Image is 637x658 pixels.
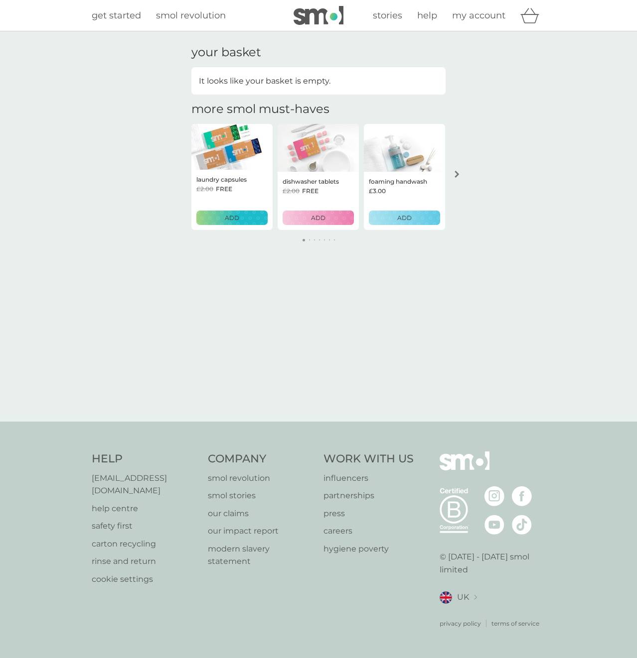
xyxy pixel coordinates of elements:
button: ADD [196,211,268,225]
a: cookie settings [92,573,198,586]
img: visit the smol Instagram page [484,486,504,506]
p: dishwasher tablets [283,177,339,186]
p: ADD [311,213,325,222]
a: hygiene poverty [323,543,414,555]
a: modern slavery statement [208,543,314,568]
button: ADD [369,211,440,225]
a: terms of service [491,619,539,628]
a: partnerships [323,489,414,502]
h4: Company [208,451,314,467]
a: influencers [323,472,414,485]
div: basket [520,5,545,25]
p: laundry capsules [196,175,247,184]
a: our impact report [208,525,314,538]
a: [EMAIL_ADDRESS][DOMAIN_NAME] [92,472,198,497]
span: £3.00 [369,186,386,196]
span: stories [373,10,402,21]
span: my account [452,10,505,21]
span: FREE [302,186,318,196]
span: £2.00 [196,184,213,194]
img: smol [294,6,343,25]
a: our claims [208,507,314,520]
img: visit the smol Youtube page [484,515,504,535]
p: foaming handwash [369,177,427,186]
span: FREE [216,184,232,194]
a: privacy policy [440,619,481,628]
img: select a new location [474,595,477,600]
img: smol [440,451,489,485]
h4: Help [92,451,198,467]
a: help centre [92,502,198,515]
a: careers [323,525,414,538]
a: smol stories [208,489,314,502]
a: press [323,507,414,520]
button: ADD [283,211,354,225]
img: visit the smol Tiktok page [512,515,532,535]
span: help [417,10,437,21]
a: rinse and return [92,555,198,568]
a: smol revolution [208,472,314,485]
a: smol revolution [156,8,226,23]
p: ADD [397,213,412,222]
span: smol revolution [156,10,226,21]
img: visit the smol Facebook page [512,486,532,506]
h2: more smol must-haves [191,102,329,116]
a: help [417,8,437,23]
span: get started [92,10,141,21]
img: UK flag [440,591,452,604]
span: UK [457,591,469,604]
a: get started [92,8,141,23]
a: my account [452,8,505,23]
a: carton recycling [92,538,198,550]
h3: your basket [191,45,261,60]
h4: Work With Us [323,451,414,467]
p: It looks like your basket is empty. [199,75,330,88]
p: ADD [225,213,239,222]
p: © [DATE] - [DATE] smol limited [440,550,546,576]
a: stories [373,8,402,23]
span: £2.00 [283,186,300,196]
a: safety first [92,520,198,533]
